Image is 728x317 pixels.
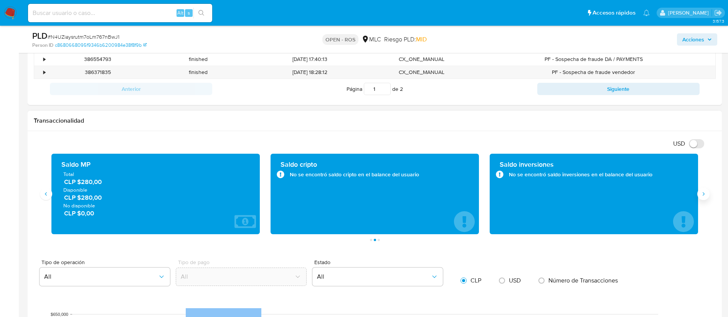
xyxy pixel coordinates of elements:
[50,83,212,95] button: Anterior
[347,83,403,95] span: Página de
[188,9,190,16] span: s
[416,35,427,44] span: MID
[682,33,704,46] span: Acciones
[668,9,711,16] p: rociodaniela.benavidescatalan@mercadolibre.cl
[43,69,45,76] div: •
[48,66,148,79] div: 386371835
[643,10,650,16] a: Notificaciones
[322,34,358,45] p: OPEN - ROS
[48,53,148,66] div: 386554793
[384,35,427,44] span: Riesgo PLD:
[148,66,249,79] div: finished
[371,53,472,66] div: CX_ONE_MANUAL
[677,33,717,46] button: Acciones
[43,56,45,63] div: •
[371,66,472,79] div: CX_ONE_MANUAL
[362,35,381,44] div: MLC
[472,66,715,79] div: PF - Sospecha de fraude vendedor
[714,9,722,17] a: Salir
[34,117,716,125] h1: Transaccionalidad
[177,9,183,16] span: Alt
[249,53,371,66] div: [DATE] 17:40:13
[32,42,53,49] b: Person ID
[148,53,249,66] div: finished
[713,18,724,24] span: 3.157.3
[249,66,371,79] div: [DATE] 18:28:12
[48,33,119,41] span: # N4UZiaysrutm7oLm767nBwJ1
[593,9,636,17] span: Accesos rápidos
[32,30,48,42] b: PLD
[537,83,700,95] button: Siguiente
[400,85,403,93] span: 2
[28,8,212,18] input: Buscar usuario o caso...
[472,53,715,66] div: PF - Sospecha de fraude DA / PAYMENTS
[55,42,147,49] a: c8680668095f9346b6200984e38f8f9b
[193,8,209,18] button: search-icon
